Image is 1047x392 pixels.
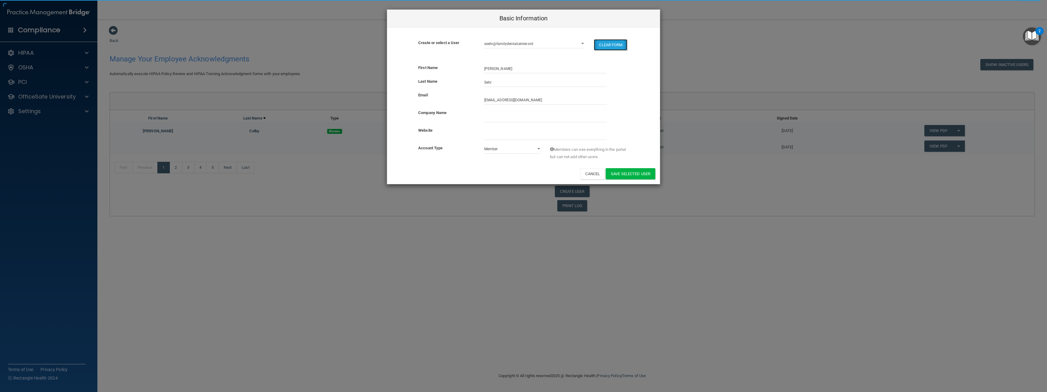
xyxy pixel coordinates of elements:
iframe: Drift Widget Chat Controller [942,349,1040,373]
button: CLEAR FORM [594,39,627,50]
div: 2 [1038,31,1041,39]
b: Last Name [418,79,437,84]
button: Save selected User [606,168,655,179]
button: Cancel [580,168,605,179]
span: Members can see everything in the portal but can not add other users. [550,146,629,161]
b: Company Name [418,110,446,115]
b: Account Type [418,146,443,150]
b: Create or select a User [418,40,459,45]
button: Open Resource Center, 2 new notifications [1023,27,1041,45]
b: First Name [418,65,438,70]
div: Basic Information [387,10,660,27]
b: Website [418,128,432,133]
b: Email [418,93,428,97]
